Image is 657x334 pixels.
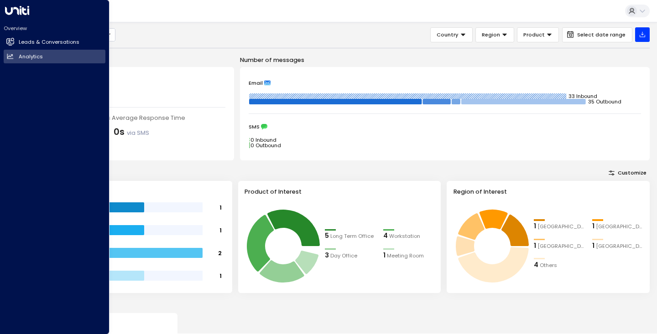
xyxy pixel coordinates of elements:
[605,168,650,178] button: Customize
[437,31,459,39] span: Country
[325,251,376,261] div: 3Day Office
[325,231,329,241] div: 5
[219,226,222,234] tspan: 1
[430,27,473,42] button: Country
[596,242,643,250] span: Johannesburg
[537,223,585,231] span: Porto
[383,231,388,241] div: 4
[245,187,434,196] h3: Product of Interest
[249,80,263,86] span: Email
[475,27,514,42] button: Region
[383,251,386,261] div: 1
[219,272,222,279] tspan: 1
[534,241,536,251] div: 1
[389,232,420,240] span: Workstation
[29,56,234,64] p: Engagement Metrics
[240,56,650,64] p: Number of messages
[537,242,585,250] span: Leiden
[534,260,538,270] div: 4
[325,251,329,261] div: 3
[38,76,225,85] div: Number of Inquiries
[592,241,594,251] div: 1
[588,98,621,105] tspan: 35 Outbound
[4,36,105,49] a: Leads & Conversations
[534,241,585,251] div: 1Leiden
[19,53,43,61] h2: Analytics
[534,221,536,231] div: 1
[4,50,105,63] a: Analytics
[249,123,641,130] div: SMS
[577,32,626,38] span: Select date range
[127,129,149,137] span: via SMS
[218,249,222,257] tspan: 2
[523,31,545,39] span: Product
[562,27,632,42] button: Select date range
[19,38,79,46] h2: Leads & Conversations
[250,136,276,144] tspan: 0 Inbound
[454,187,643,196] h3: Region of Interest
[596,223,643,231] span: Edinburgh
[517,27,559,42] button: Product
[534,260,585,270] div: 4Others
[482,31,500,39] span: Region
[592,221,643,231] div: 1Edinburgh
[387,252,424,260] span: Meeting Room
[330,232,374,240] span: Long Term Office
[38,113,225,122] div: Sales concierge agent's Average Response Time
[325,231,376,241] div: 5Long Term Office
[4,25,105,32] h2: Overview
[592,221,594,231] div: 1
[330,252,357,260] span: Day Office
[36,187,225,196] h3: Range of Team Size
[383,231,434,241] div: 4Workstation
[29,300,650,309] p: Conversion Metrics
[534,221,585,231] div: 1Porto
[592,241,643,251] div: 1Johannesburg
[219,203,222,211] tspan: 1
[114,126,149,139] div: 0s
[540,262,557,269] span: Others
[383,251,434,261] div: 1Meeting Room
[250,142,281,149] tspan: 0 Outbound
[568,92,597,100] tspan: 33 Inbound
